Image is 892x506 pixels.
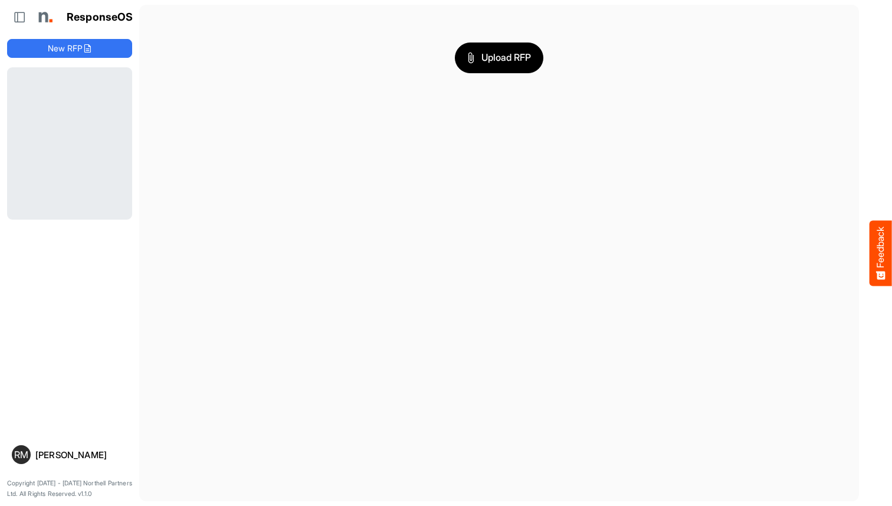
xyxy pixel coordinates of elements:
img: Northell [32,5,56,29]
span: RM [14,450,28,459]
button: Upload RFP [455,43,543,73]
button: Feedback [870,220,892,286]
p: Copyright [DATE] - [DATE] Northell Partners Ltd. All Rights Reserved. v1.1.0 [7,478,132,499]
div: [PERSON_NAME] [35,450,127,459]
div: Loading... [7,67,132,219]
button: New RFP [7,39,132,58]
h1: ResponseOS [67,11,133,24]
span: Upload RFP [467,50,531,66]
